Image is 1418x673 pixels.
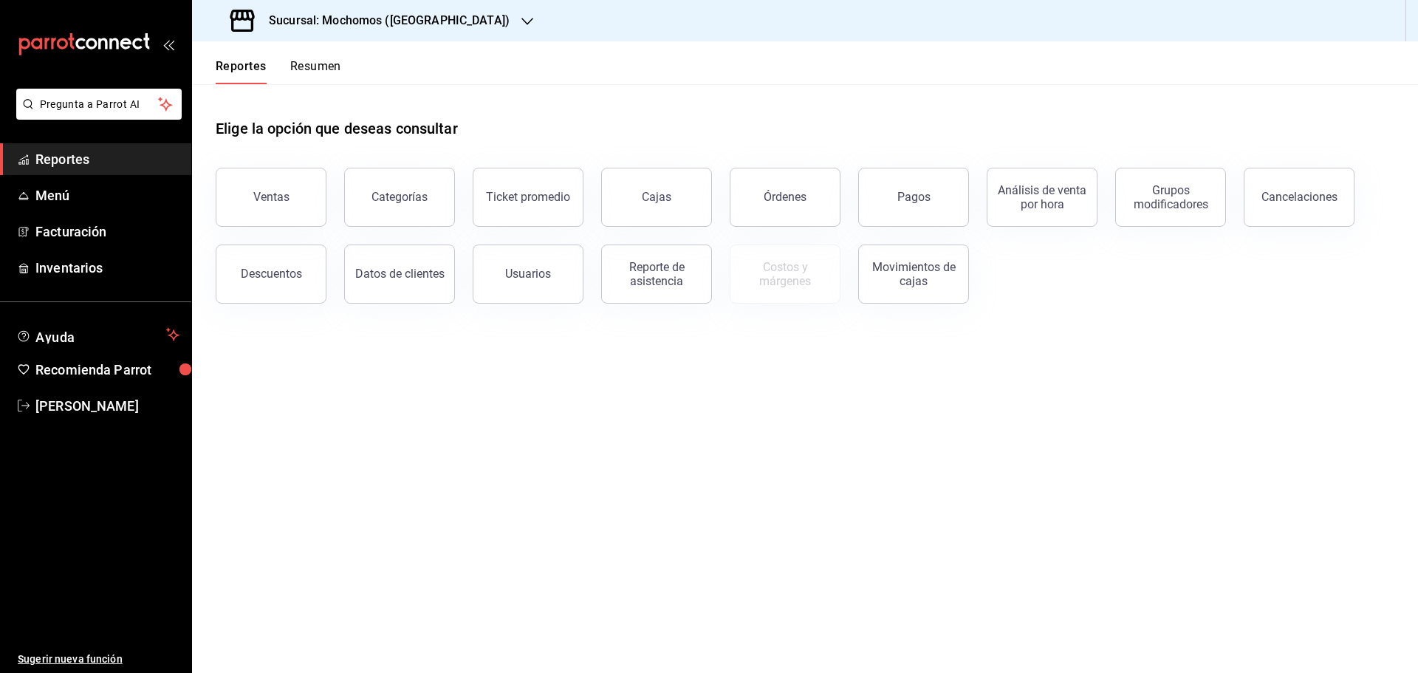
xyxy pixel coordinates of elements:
[996,183,1088,211] div: Análisis de venta por hora
[344,168,455,227] button: Categorías
[290,59,341,84] button: Resumen
[868,260,959,288] div: Movimientos de cajas
[1115,168,1226,227] button: Grupos modificadores
[216,117,458,140] h1: Elige la opción que deseas consultar
[216,245,326,304] button: Descuentos
[1261,190,1337,204] div: Cancelaciones
[611,260,702,288] div: Reporte de asistencia
[473,168,583,227] button: Ticket promedio
[257,12,510,30] h3: Sucursal: Mochomos ([GEOGRAPHIC_DATA])
[355,267,445,281] div: Datos de clientes
[35,222,179,242] span: Facturación
[601,245,712,304] button: Reporte de asistencia
[371,190,428,204] div: Categorías
[730,245,840,304] button: Contrata inventarios para ver este reporte
[162,38,174,50] button: open_drawer_menu
[764,190,806,204] div: Órdenes
[18,652,179,667] span: Sugerir nueva función
[601,168,712,227] button: Cajas
[897,190,931,204] div: Pagos
[40,97,159,112] span: Pregunta a Parrot AI
[216,59,341,84] div: navigation tabs
[35,360,179,380] span: Recomienda Parrot
[241,267,302,281] div: Descuentos
[505,267,551,281] div: Usuarios
[253,190,290,204] div: Ventas
[987,168,1097,227] button: Análisis de venta por hora
[739,260,831,288] div: Costos y márgenes
[35,149,179,169] span: Reportes
[1125,183,1216,211] div: Grupos modificadores
[10,107,182,123] a: Pregunta a Parrot AI
[486,190,570,204] div: Ticket promedio
[16,89,182,120] button: Pregunta a Parrot AI
[642,190,671,204] div: Cajas
[858,245,969,304] button: Movimientos de cajas
[1244,168,1354,227] button: Cancelaciones
[35,185,179,205] span: Menú
[216,59,267,84] button: Reportes
[473,245,583,304] button: Usuarios
[35,258,179,278] span: Inventarios
[858,168,969,227] button: Pagos
[35,396,179,416] span: [PERSON_NAME]
[216,168,326,227] button: Ventas
[730,168,840,227] button: Órdenes
[344,245,455,304] button: Datos de clientes
[35,326,160,344] span: Ayuda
